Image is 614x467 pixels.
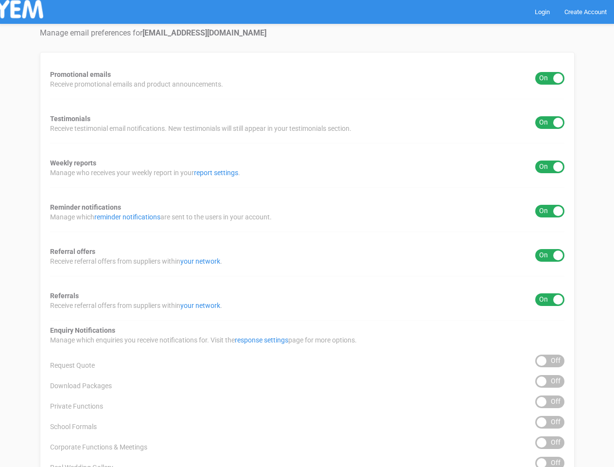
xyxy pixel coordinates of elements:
span: Corporate Functions & Meetings [50,442,147,452]
span: Manage who receives your weekly report in your . [50,168,240,178]
a: report settings [194,169,238,177]
span: Receive testimonial email notifications. New testimonials will still appear in your testimonials ... [50,124,351,133]
a: your network [180,257,220,265]
span: Request Quote [50,360,95,370]
a: reminder notifications [94,213,160,221]
span: Receive promotional emails and product announcements. [50,79,223,89]
strong: Promotional emails [50,71,111,78]
span: Receive referral offers from suppliers within . [50,256,222,266]
strong: Reminder notifications [50,203,121,211]
span: Download Packages [50,381,112,391]
strong: Referral offers [50,248,95,255]
strong: Weekly reports [50,159,96,167]
h4: Manage email preferences for [40,29,575,37]
span: Manage which are sent to the users in your account. [50,212,272,222]
span: School Formals [50,422,97,431]
a: your network [180,302,220,309]
span: Receive referral offers from suppliers within . [50,301,222,310]
strong: Enquiry Notifications [50,326,115,334]
span: Private Functions [50,401,103,411]
strong: Referrals [50,292,79,300]
span: Manage which enquiries you receive notifications for. Visit the page for more options. [50,335,357,345]
strong: Testimonials [50,115,90,123]
strong: [EMAIL_ADDRESS][DOMAIN_NAME] [142,28,266,37]
a: response settings [235,336,288,344]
